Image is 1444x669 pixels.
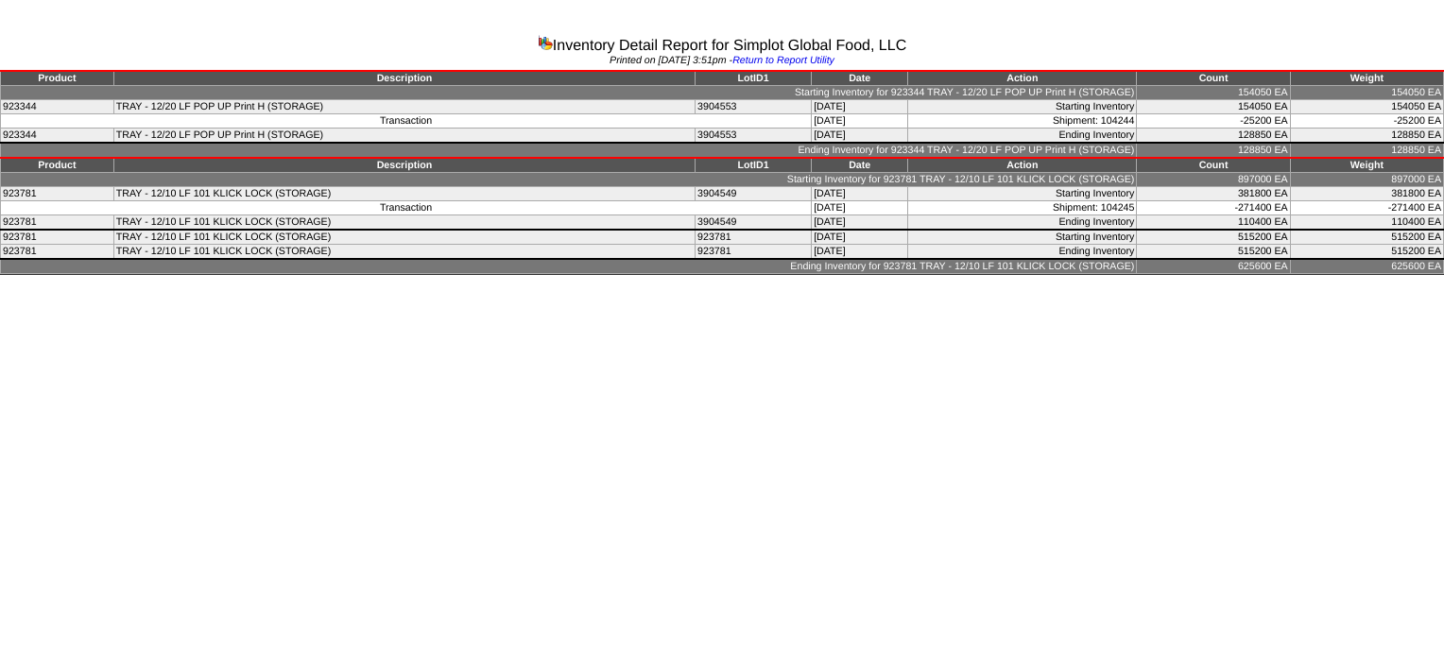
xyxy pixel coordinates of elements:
[1137,143,1290,158] td: 128850 EA
[1,230,114,245] td: 923781
[812,100,908,114] td: [DATE]
[113,245,695,260] td: TRAY - 12/10 LF 101 KLICK LOCK (STORAGE)
[908,187,1137,201] td: Starting Inventory
[696,129,812,144] td: 3904553
[538,35,553,50] img: graph.gif
[908,215,1137,231] td: Ending Inventory
[908,71,1137,86] td: Action
[1137,259,1290,274] td: 625600 EA
[1,245,114,260] td: 923781
[1137,230,1290,245] td: 515200 EA
[1,187,114,201] td: 923781
[1137,245,1290,260] td: 515200 EA
[1,100,114,114] td: 923344
[1137,201,1290,215] td: -271400 EA
[113,100,695,114] td: TRAY - 12/20 LF POP UP Print H (STORAGE)
[908,158,1137,173] td: Action
[1290,100,1443,114] td: 154050 EA
[1,143,1137,158] td: Ending Inventory for 923344 TRAY - 12/20 LF POP UP Print H (STORAGE)
[812,158,908,173] td: Date
[1137,129,1290,144] td: 128850 EA
[1,215,114,231] td: 923781
[1290,129,1443,144] td: 128850 EA
[1290,230,1443,245] td: 515200 EA
[1,201,812,215] td: Transaction
[1137,86,1290,100] td: 154050 EA
[908,114,1137,129] td: Shipment: 104244
[113,230,695,245] td: TRAY - 12/10 LF 101 KLICK LOCK (STORAGE)
[1137,114,1290,129] td: -25200 EA
[1290,201,1443,215] td: -271400 EA
[1290,245,1443,260] td: 515200 EA
[1137,100,1290,114] td: 154050 EA
[908,230,1137,245] td: Starting Inventory
[908,201,1137,215] td: Shipment: 104245
[696,71,812,86] td: LotID1
[1290,259,1443,274] td: 625600 EA
[1,71,114,86] td: Product
[908,245,1137,260] td: Ending Inventory
[812,71,908,86] td: Date
[812,245,908,260] td: [DATE]
[1,114,812,129] td: Transaction
[1290,86,1443,100] td: 154050 EA
[812,230,908,245] td: [DATE]
[113,187,695,201] td: TRAY - 12/10 LF 101 KLICK LOCK (STORAGE)
[732,55,834,66] a: Return to Report Utility
[696,187,812,201] td: 3904549
[696,100,812,114] td: 3904553
[1290,173,1443,187] td: 897000 EA
[696,158,812,173] td: LotID1
[1137,173,1290,187] td: 897000 EA
[1137,187,1290,201] td: 381800 EA
[908,129,1137,144] td: Ending Inventory
[1137,158,1290,173] td: Count
[812,215,908,231] td: [DATE]
[1,86,1137,100] td: Starting Inventory for 923344 TRAY - 12/20 LF POP UP Print H (STORAGE)
[908,100,1137,114] td: Starting Inventory
[1290,158,1443,173] td: Weight
[696,215,812,231] td: 3904549
[113,215,695,231] td: TRAY - 12/10 LF 101 KLICK LOCK (STORAGE)
[696,230,812,245] td: 923781
[1290,215,1443,231] td: 110400 EA
[812,114,908,129] td: [DATE]
[1290,187,1443,201] td: 381800 EA
[812,201,908,215] td: [DATE]
[696,245,812,260] td: 923781
[812,129,908,144] td: [DATE]
[1290,71,1443,86] td: Weight
[113,71,695,86] td: Description
[113,129,695,144] td: TRAY - 12/20 LF POP UP Print H (STORAGE)
[1290,143,1443,158] td: 128850 EA
[1,129,114,144] td: 923344
[113,158,695,173] td: Description
[1,158,114,173] td: Product
[1,173,1137,187] td: Starting Inventory for 923781 TRAY - 12/10 LF 101 KLICK LOCK (STORAGE)
[1290,114,1443,129] td: -25200 EA
[812,187,908,201] td: [DATE]
[1137,215,1290,231] td: 110400 EA
[1,259,1137,274] td: Ending Inventory for 923781 TRAY - 12/10 LF 101 KLICK LOCK (STORAGE)
[1137,71,1290,86] td: Count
